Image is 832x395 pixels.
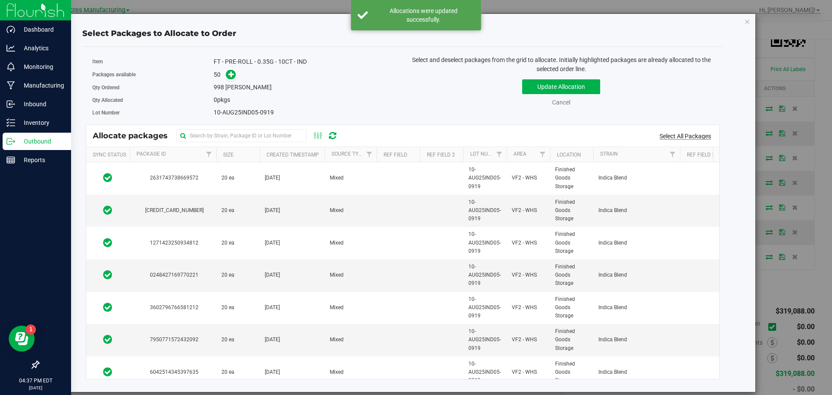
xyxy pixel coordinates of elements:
p: 04:37 PM EDT [4,377,67,385]
p: Inventory [15,118,67,128]
span: 998 [214,84,224,91]
span: VF2 - WHS [512,206,537,215]
span: Mixed [330,174,344,182]
span: VF2 - WHS [512,174,537,182]
inline-svg: Analytics [6,44,15,52]
span: [DATE] [265,174,280,182]
span: 10-AUG25IND05-0919 [468,327,501,353]
span: 10-AUG25IND05-0919 [468,230,501,255]
a: Filter [535,147,549,162]
a: Location [557,152,581,158]
span: Indica Blend [598,336,627,344]
p: Outbound [15,136,67,147]
p: Dashboard [15,24,67,35]
span: Finished Goods Storage [555,230,588,255]
span: 20 ea [221,304,234,312]
button: Update Allocation [522,79,600,94]
span: 20 ea [221,239,234,247]
span: 2631743738669572 [135,174,211,182]
iframe: Resource center [9,326,35,352]
span: pkgs [214,96,230,103]
span: 10-AUG25IND05-0919 [468,263,501,288]
span: 20 ea [221,336,234,344]
span: Finished Goods Storage [555,360,588,385]
span: [DATE] [265,206,280,215]
inline-svg: Outbound [6,137,15,146]
span: Finished Goods Storage [555,295,588,320]
span: In Sync [103,172,112,184]
span: [DATE] [265,336,280,344]
span: 10-AUG25IND05-0919 [468,360,501,385]
div: Allocations were updated successfully. [373,7,474,24]
span: 20 ea [221,271,234,279]
a: Ref Field 3 [687,152,715,158]
span: 20 ea [221,368,234,376]
span: Indica Blend [598,174,627,182]
inline-svg: Manufacturing [6,81,15,90]
p: Manufacturing [15,80,67,91]
span: Mixed [330,239,344,247]
span: 10-AUG25IND05-0919 [468,166,501,191]
p: Monitoring [15,62,67,72]
span: Mixed [330,368,344,376]
span: Indica Blend [598,206,627,215]
span: Mixed [330,271,344,279]
inline-svg: Inventory [6,118,15,127]
label: Qty Allocated [92,96,214,104]
span: 7950771572432092 [135,336,211,344]
span: 0248427169770221 [135,271,211,279]
span: VF2 - WHS [512,271,537,279]
a: Filter [201,147,216,162]
span: 1271423250934812 [135,239,211,247]
span: Finished Goods Storage [555,327,588,353]
span: Finished Goods Storage [555,263,588,288]
div: FT - PRE-ROLL - 0.35G - 10CT - IND [214,57,396,66]
inline-svg: Inbound [6,100,15,108]
span: VF2 - WHS [512,304,537,312]
span: [CREDIT_CARD_NUMBER] [135,206,211,215]
span: Indica Blend [598,271,627,279]
span: Finished Goods Storage [555,198,588,223]
span: 6042514345397635 [135,368,211,376]
span: Mixed [330,304,344,312]
span: VF2 - WHS [512,336,537,344]
inline-svg: Reports [6,156,15,164]
inline-svg: Monitoring [6,62,15,71]
span: [PERSON_NAME] [225,84,272,91]
a: Size [223,152,234,158]
span: 20 ea [221,206,234,215]
span: VF2 - WHS [512,368,537,376]
a: Filter [665,147,679,162]
span: Indica Blend [598,239,627,247]
span: 50 [214,71,221,78]
p: [DATE] [4,385,67,391]
a: Sync Status [93,152,126,158]
a: Filter [362,147,376,162]
span: [DATE] [265,304,280,312]
a: Ref Field 2 [427,152,455,158]
span: 3602796766581212 [135,304,211,312]
iframe: Resource center unread badge [26,324,36,335]
span: VF2 - WHS [512,239,537,247]
span: In Sync [103,237,112,249]
span: In Sync [103,301,112,313]
span: [DATE] [265,368,280,376]
p: Reports [15,155,67,165]
p: Analytics [15,43,67,53]
inline-svg: Dashboard [6,25,15,34]
a: Package Id [136,151,166,157]
p: Inbound [15,99,67,109]
span: Mixed [330,336,344,344]
a: Cancel [552,99,570,106]
span: In Sync [103,333,112,346]
span: Mixed [330,206,344,215]
span: [DATE] [265,271,280,279]
a: Created Timestamp [266,152,319,158]
a: Ref Field [383,152,407,158]
span: [DATE] [265,239,280,247]
input: Search by Strain, Package ID or Lot Number [176,129,306,142]
a: Lot Number [470,151,501,157]
label: Lot Number [92,109,214,117]
span: In Sync [103,366,112,378]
